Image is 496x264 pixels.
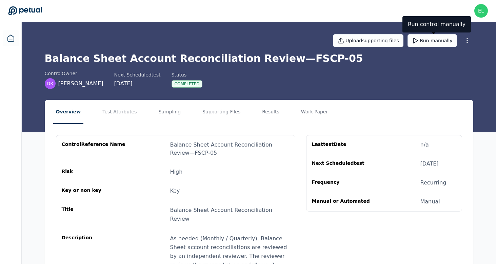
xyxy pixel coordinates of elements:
[100,100,139,124] button: Test Attributes
[312,141,377,149] div: Last test Date
[170,187,180,195] div: Key
[461,35,473,47] button: More Options
[47,80,54,87] span: DK
[45,70,103,77] div: control Owner
[3,30,19,46] a: Dashboard
[62,141,127,157] div: control Reference Name
[312,198,377,206] div: Manual or Automated
[420,141,429,149] div: n/a
[62,206,127,223] div: Title
[172,80,203,88] div: Completed
[62,168,127,176] div: Risk
[58,80,103,88] span: [PERSON_NAME]
[259,100,282,124] button: Results
[8,6,42,16] a: Go to Dashboard
[312,160,377,168] div: Next Scheduled test
[474,4,488,18] img: eliot+reddit@petual.ai
[170,141,290,157] div: Balance Sheet Account Reconciliation Review — FSCP-05
[53,100,84,124] button: Overview
[172,71,203,78] div: Status
[420,198,440,206] div: Manual
[312,179,377,187] div: Frequency
[45,52,473,65] h1: Balance Sheet Account Reconciliation Review — FSCP-05
[62,187,127,195] div: Key or non key
[156,100,183,124] button: Sampling
[45,100,473,124] nav: Tabs
[170,207,272,222] span: Balance Sheet Account Reconciliation Review
[333,34,403,47] button: Uploadsupporting files
[114,71,160,78] div: Next Scheduled test
[298,100,331,124] button: Work Paper
[170,168,183,176] div: High
[420,160,439,168] div: [DATE]
[420,179,447,187] div: Recurring
[408,34,457,47] button: Run manually
[200,100,243,124] button: Supporting Files
[402,16,471,32] div: Run control manually
[114,80,160,88] div: [DATE]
